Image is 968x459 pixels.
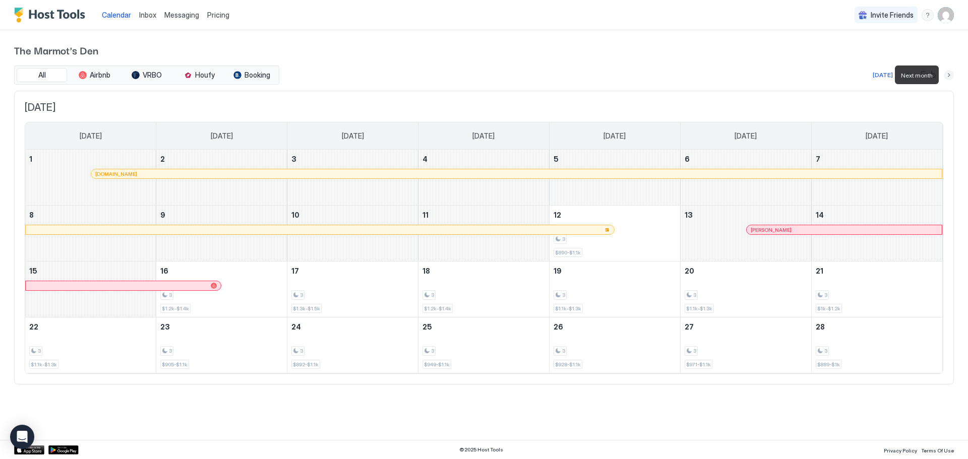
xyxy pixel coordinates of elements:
td: February 1, 2026 [25,150,156,206]
span: 3 [562,292,565,298]
span: 18 [422,267,430,275]
span: [DATE] [735,132,757,141]
span: 3 [693,348,696,354]
span: [DATE] [342,132,364,141]
td: February 25, 2026 [418,317,550,373]
span: © 2025 Host Tools [459,446,503,453]
span: [DATE] [211,132,233,141]
span: 3 [169,292,172,298]
td: February 23, 2026 [156,317,287,373]
a: February 8, 2026 [25,206,156,224]
a: February 27, 2026 [681,317,811,336]
span: 26 [554,322,563,331]
span: Privacy Policy [884,447,917,453]
span: $928-$1.1k [555,361,581,368]
span: 11 [422,211,429,219]
td: February 4, 2026 [418,150,550,206]
span: 9 [160,211,165,219]
td: February 22, 2026 [25,317,156,373]
span: 21 [816,267,823,275]
a: February 20, 2026 [681,261,811,280]
span: 20 [685,267,694,275]
a: February 18, 2026 [418,261,549,280]
td: February 11, 2026 [418,206,550,261]
span: 3 [38,348,41,354]
td: February 19, 2026 [549,261,680,317]
span: Invite Friends [871,11,914,20]
a: February 23, 2026 [156,317,287,336]
a: February 24, 2026 [287,317,418,336]
a: February 4, 2026 [418,150,549,168]
a: February 22, 2026 [25,317,156,336]
span: Pricing [207,11,229,20]
a: February 13, 2026 [681,206,811,224]
a: February 16, 2026 [156,261,287,280]
a: Calendar [102,10,131,20]
button: Airbnb [69,68,119,82]
span: $1.1k-$1.3k [686,305,712,312]
span: [DATE] [80,132,102,141]
td: February 10, 2026 [287,206,418,261]
span: [PERSON_NAME] [751,227,792,233]
span: The Marmot's Den [14,42,954,57]
span: 3 [300,292,303,298]
span: 16 [160,267,168,275]
span: 3 [562,236,565,242]
span: 27 [685,322,694,331]
a: February 17, 2026 [287,261,418,280]
a: Host Tools Logo [14,8,90,23]
span: 3 [431,292,434,298]
span: [DATE] [25,101,943,114]
a: February 1, 2026 [25,150,156,168]
span: 28 [816,322,825,331]
a: Privacy Policy [884,444,917,455]
span: Inbox [139,11,156,19]
span: [DATE] [603,132,626,141]
span: 14 [816,211,824,219]
span: [DATE] [866,132,888,141]
span: 22 [29,322,38,331]
td: February 27, 2026 [680,317,811,373]
a: February 15, 2026 [25,261,156,280]
span: 3 [291,155,296,163]
a: February 7, 2026 [812,150,942,168]
a: February 19, 2026 [550,261,680,280]
a: February 28, 2026 [812,317,942,336]
span: $1.3k-$1.5k [293,305,320,312]
span: $971-$1.1k [686,361,711,368]
a: App Store [14,445,44,454]
a: February 12, 2026 [550,206,680,224]
a: Friday [724,122,767,150]
td: February 20, 2026 [680,261,811,317]
span: $1.1k-$1.3k [555,305,581,312]
span: Calendar [102,11,131,19]
td: February 6, 2026 [680,150,811,206]
span: 25 [422,322,432,331]
a: Saturday [856,122,898,150]
span: 3 [562,348,565,354]
a: February 5, 2026 [550,150,680,168]
span: 19 [554,267,562,275]
span: [DOMAIN_NAME] [95,171,137,177]
button: Booking [226,68,277,82]
td: February 13, 2026 [680,206,811,261]
a: Sunday [70,122,112,150]
span: $949-$1.1k [424,361,450,368]
span: $890-$1.1k [555,249,581,256]
span: $1.2k-$1.4k [424,305,451,312]
span: Terms Of Use [921,447,954,453]
span: 15 [29,267,37,275]
a: February 3, 2026 [287,150,418,168]
a: February 9, 2026 [156,206,287,224]
span: 6 [685,155,690,163]
a: February 10, 2026 [287,206,418,224]
span: 8 [29,211,34,219]
a: February 2, 2026 [156,150,287,168]
span: Booking [245,71,270,80]
a: Inbox [139,10,156,20]
span: 3 [300,348,303,354]
span: 3 [824,292,827,298]
button: Houfy [174,68,224,82]
div: [DOMAIN_NAME] [95,171,938,177]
